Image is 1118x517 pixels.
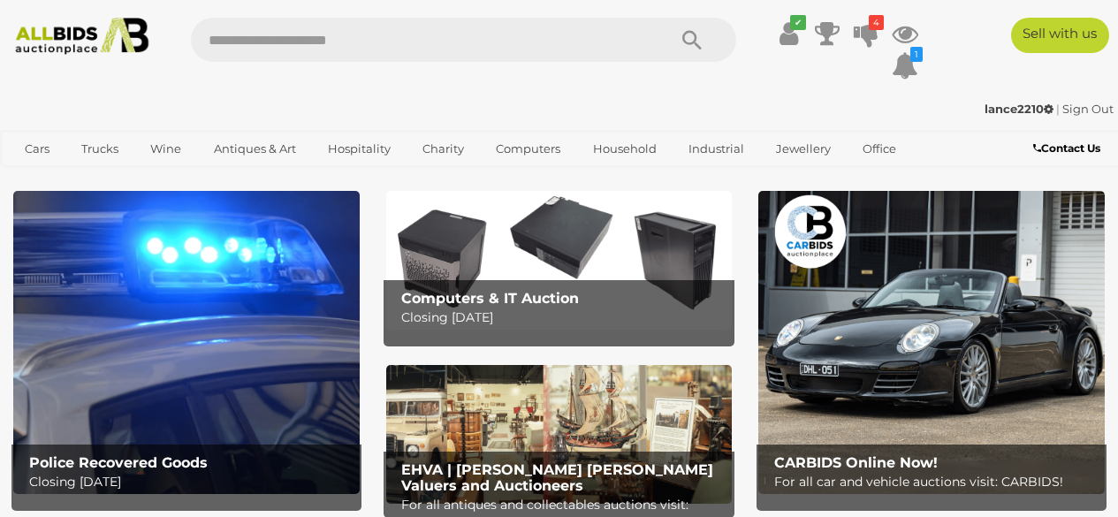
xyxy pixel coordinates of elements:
a: Police Recovered Goods Police Recovered Goods Closing [DATE] [13,191,360,494]
a: Trucks [70,134,130,163]
a: Office [851,134,908,163]
p: For all car and vehicle auctions visit: CARBIDS! [774,471,1098,493]
a: Jewellery [764,134,842,163]
a: Charity [411,134,475,163]
b: Police Recovered Goods [29,454,208,471]
a: ✔ [775,18,802,49]
a: Industrial [677,134,756,163]
p: Closing [DATE] [401,307,725,329]
i: 4 [869,15,884,30]
img: Police Recovered Goods [13,191,360,494]
strong: lance2210 [985,102,1053,116]
i: 1 [910,47,923,62]
button: Search [648,18,736,62]
a: Sports [13,163,72,193]
p: Closing [DATE] [29,471,353,493]
a: Computers & IT Auction Computers & IT Auction Closing [DATE] [386,191,733,330]
a: Hospitality [316,134,402,163]
a: CARBIDS Online Now! CARBIDS Online Now! For all car and vehicle auctions visit: CARBIDS! [758,191,1105,494]
b: CARBIDS Online Now! [774,454,938,471]
i: ✔ [790,15,806,30]
img: Computers & IT Auction [386,191,733,330]
a: Computers [484,134,572,163]
img: Allbids.com.au [8,18,156,55]
img: CARBIDS Online Now! [758,191,1105,494]
b: EHVA | [PERSON_NAME] [PERSON_NAME] Valuers and Auctioneers [401,461,713,494]
a: Sign Out [1062,102,1114,116]
a: Contact Us [1033,139,1105,158]
a: Sell with us [1011,18,1109,53]
a: 1 [892,49,918,81]
b: Contact Us [1033,141,1100,155]
img: EHVA | Evans Hastings Valuers and Auctioneers [386,365,733,504]
a: Antiques & Art [202,134,308,163]
a: Cars [13,134,61,163]
a: [GEOGRAPHIC_DATA] [81,163,230,193]
a: Wine [139,134,193,163]
a: Household [582,134,668,163]
a: 4 [853,18,879,49]
span: | [1056,102,1060,116]
a: lance2210 [985,102,1056,116]
b: Computers & IT Auction [401,290,579,307]
a: EHVA | Evans Hastings Valuers and Auctioneers EHVA | [PERSON_NAME] [PERSON_NAME] Valuers and Auct... [386,365,733,504]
